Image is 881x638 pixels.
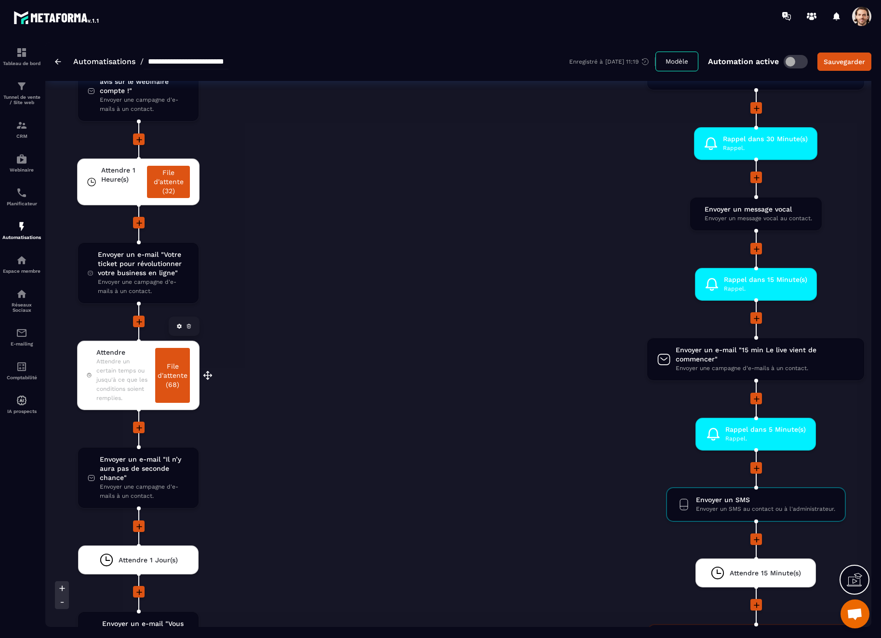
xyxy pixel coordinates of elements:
[16,187,27,199] img: scheduler
[140,57,144,66] span: /
[96,357,150,403] span: Attendre un certain temps ou jusqu'à ce que les conditions soient remplies.
[16,254,27,266] img: automations
[2,94,41,105] p: Tunnel de vente / Site web
[55,59,61,65] img: arrow
[2,133,41,139] p: CRM
[100,68,189,95] span: Envoyer un e-mail "Votre avis sur le webinaire compte !"
[2,320,41,354] a: emailemailE-mailing
[98,250,189,278] span: Envoyer un e-mail "Votre ticket pour révolutionner votre business en ligne"
[119,556,178,565] span: Attendre 1 Jour(s)
[569,57,655,66] div: Enregistré à
[2,235,41,240] p: Automatisations
[16,47,27,58] img: formation
[2,167,41,173] p: Webinaire
[824,57,865,66] div: Sauvegarder
[676,364,854,373] span: Envoyer une campagne d'e-mails à un contact.
[708,57,779,66] p: Automation active
[2,213,41,247] a: automationsautomationsAutomatisations
[605,58,639,65] p: [DATE] 11:19
[705,214,812,223] span: Envoyer un message vocal au contact.
[841,599,869,628] a: Open chat
[724,275,807,284] span: Rappel dans 15 Minute(s)
[2,146,41,180] a: automationsautomationsWebinaire
[16,288,27,300] img: social-network
[102,619,189,638] span: Envoyer un e-mail "Vous avez le choix"
[147,166,190,198] a: File d'attente (32)
[676,346,854,364] span: Envoyer un e-mail "15 min Le live vient de commencer"
[100,95,189,114] span: Envoyer une campagne d'e-mails à un contact.
[155,348,190,403] a: File d'attente (68)
[724,284,807,293] span: Rappel.
[2,268,41,274] p: Espace membre
[73,57,135,66] a: Automatisations
[16,153,27,165] img: automations
[16,80,27,92] img: formation
[655,52,698,71] button: Modèle
[696,495,835,505] span: Envoyer un SMS
[101,166,142,184] span: Attendre 1 Heure(s)
[16,361,27,372] img: accountant
[2,375,41,380] p: Comptabilité
[13,9,100,26] img: logo
[2,201,41,206] p: Planificateur
[2,40,41,73] a: formationformationTableau de bord
[723,134,808,144] span: Rappel dans 30 Minute(s)
[705,205,812,214] span: Envoyer un message vocal
[16,327,27,339] img: email
[2,341,41,346] p: E-mailing
[2,247,41,281] a: automationsautomationsEspace membre
[16,395,27,406] img: automations
[16,221,27,232] img: automations
[2,354,41,387] a: accountantaccountantComptabilité
[16,120,27,131] img: formation
[730,569,801,578] span: Attendre 15 Minute(s)
[2,409,41,414] p: IA prospects
[98,278,189,296] span: Envoyer une campagne d'e-mails à un contact.
[725,434,806,443] span: Rappel.
[96,348,150,357] span: Attendre
[723,144,808,153] span: Rappel.
[696,505,835,514] span: Envoyer un SMS au contact ou à l'administrateur.
[2,180,41,213] a: schedulerschedulerPlanificateur
[100,455,189,482] span: Envoyer un e-mail "Il n’y aura pas de seconde chance"
[100,482,189,501] span: Envoyer une campagne d'e-mails à un contact.
[2,73,41,112] a: formationformationTunnel de vente / Site web
[2,302,41,313] p: Réseaux Sociaux
[817,53,871,71] button: Sauvegarder
[725,425,806,434] span: Rappel dans 5 Minute(s)
[2,112,41,146] a: formationformationCRM
[2,281,41,320] a: social-networksocial-networkRéseaux Sociaux
[2,61,41,66] p: Tableau de bord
